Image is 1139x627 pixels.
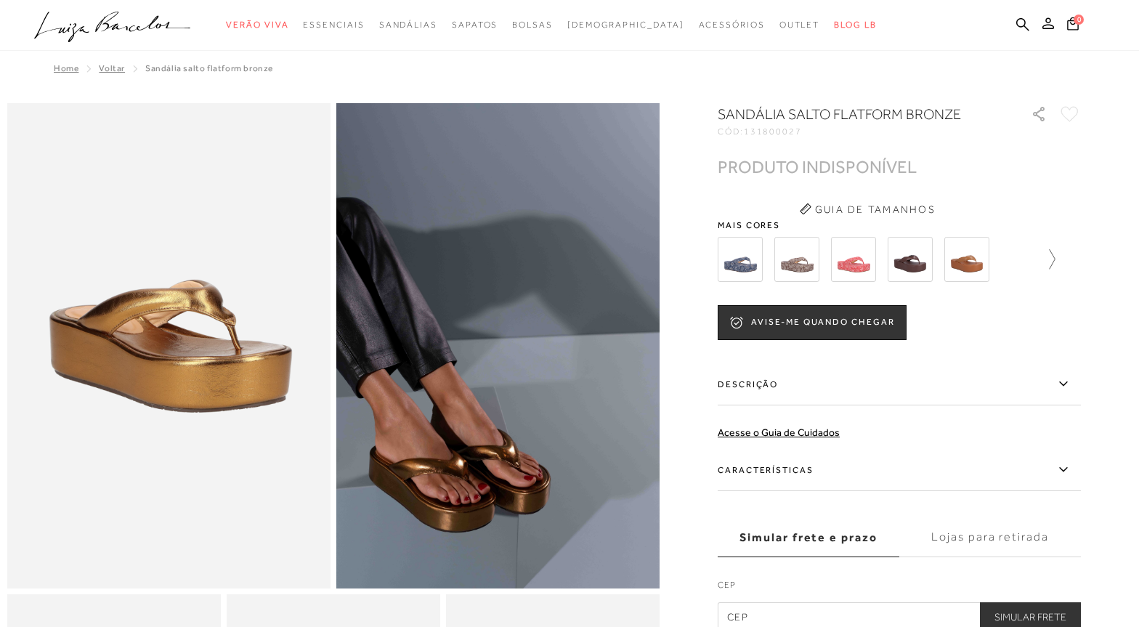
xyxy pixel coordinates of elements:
[718,363,1081,405] label: Descrição
[145,63,273,73] span: SANDÁLIA SALTO FLATFORM BRONZE
[699,20,765,30] span: Acessórios
[567,12,684,39] a: noSubCategoriesText
[718,127,1008,136] div: CÓD:
[744,126,802,137] span: 131800027
[779,12,820,39] a: noSubCategoriesText
[888,237,933,282] img: SANDÁLIA PLATAFORMA FLAT EM COURO CAFÉ
[834,12,876,39] a: BLOG LB
[699,12,765,39] a: noSubCategoriesText
[718,221,1081,230] span: Mais cores
[779,20,820,30] span: Outlet
[718,518,899,557] label: Simular frete e prazo
[899,518,1081,557] label: Lojas para retirada
[54,63,78,73] a: Home
[99,63,125,73] a: Voltar
[944,237,989,282] img: SANDÁLIA PLATAFORMA FLAT EM COURO CARAMELO
[718,578,1081,599] label: CEP
[226,20,288,30] span: Verão Viva
[226,12,288,39] a: noSubCategoriesText
[718,449,1081,491] label: Características
[834,20,876,30] span: BLOG LB
[718,426,840,438] a: Acesse o Guia de Cuidados
[7,103,331,588] img: image
[718,159,917,174] div: PRODUTO INDISPONÍVEL
[718,237,763,282] img: SANDÁLIA PLATAFORMA FLAT EM BANDANA AZUL
[1063,16,1083,36] button: 0
[303,20,364,30] span: Essenciais
[718,104,990,124] h1: SANDÁLIA SALTO FLATFORM BRONZE
[774,237,819,282] img: SANDÁLIA PLATAFORMA FLAT EM BANDANA CAFÉ
[512,12,553,39] a: noSubCategoriesText
[512,20,553,30] span: Bolsas
[1074,15,1084,25] span: 0
[303,12,364,39] a: noSubCategoriesText
[452,12,498,39] a: noSubCategoriesText
[831,237,876,282] img: SANDÁLIA PLATAFORMA FLAT EM BANDANA VERMELHA
[452,20,498,30] span: Sapatos
[379,12,437,39] a: noSubCategoriesText
[795,198,940,221] button: Guia de Tamanhos
[718,305,907,340] button: AVISE-ME QUANDO CHEGAR
[567,20,684,30] span: [DEMOGRAPHIC_DATA]
[336,103,660,588] img: image
[379,20,437,30] span: Sandálias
